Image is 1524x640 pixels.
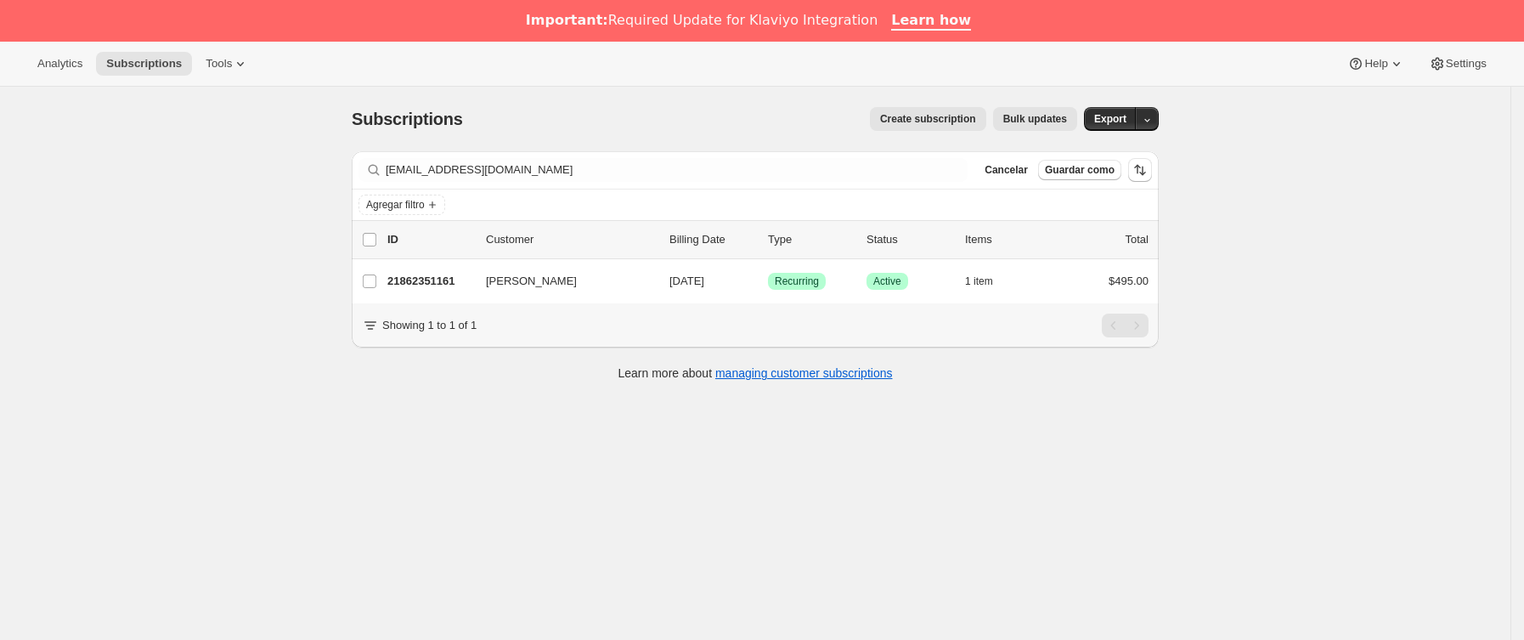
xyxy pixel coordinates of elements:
span: Cancelar [985,163,1028,177]
button: Help [1337,52,1414,76]
span: Agregar filtro [366,198,425,212]
nav: Paginación [1102,314,1149,337]
span: Tools [206,57,232,71]
div: IDCustomerBilling DateTypeStatusItemsTotal [387,231,1149,248]
span: 1 item [965,275,993,288]
b: Important: [526,12,608,28]
div: Required Update for Klaviyo Integration [526,12,878,29]
button: Subscriptions [96,52,192,76]
div: Type [768,231,853,248]
span: Recurring [775,275,819,288]
p: Showing 1 to 1 of 1 [382,317,477,334]
a: Learn how [891,12,971,31]
button: Cancelar [978,160,1035,180]
button: Guardar como [1038,160,1121,180]
span: Help [1364,57,1387,71]
span: Create subscription [880,112,976,126]
button: Settings [1419,52,1497,76]
div: 21862351161[PERSON_NAME][DATE]LogradoRecurringLogradoActive1 item$495.00 [387,269,1149,293]
span: $495.00 [1109,275,1149,287]
button: Bulk updates [993,107,1077,131]
span: [DATE] [669,275,704,287]
button: Create subscription [870,107,986,131]
div: Items [965,231,1050,248]
button: Analytics [27,52,93,76]
button: Ordenar los resultados [1128,158,1152,182]
span: Analytics [37,57,82,71]
button: Tools [195,52,259,76]
span: Settings [1446,57,1487,71]
span: Export [1094,112,1126,126]
button: 1 item [965,269,1012,293]
p: Customer [486,231,656,248]
p: 21862351161 [387,273,472,290]
button: Agregar filtro [358,195,445,215]
span: Subscriptions [106,57,182,71]
p: Status [866,231,951,248]
button: Export [1084,107,1137,131]
span: [PERSON_NAME] [486,273,577,290]
span: Guardar como [1045,163,1115,177]
span: Bulk updates [1003,112,1067,126]
input: Filter subscribers [386,158,968,182]
p: Total [1126,231,1149,248]
p: Learn more about [618,365,893,382]
p: ID [387,231,472,248]
span: Subscriptions [352,110,463,128]
a: managing customer subscriptions [715,366,893,380]
p: Billing Date [669,231,754,248]
button: [PERSON_NAME] [476,268,646,295]
span: Active [873,275,901,288]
